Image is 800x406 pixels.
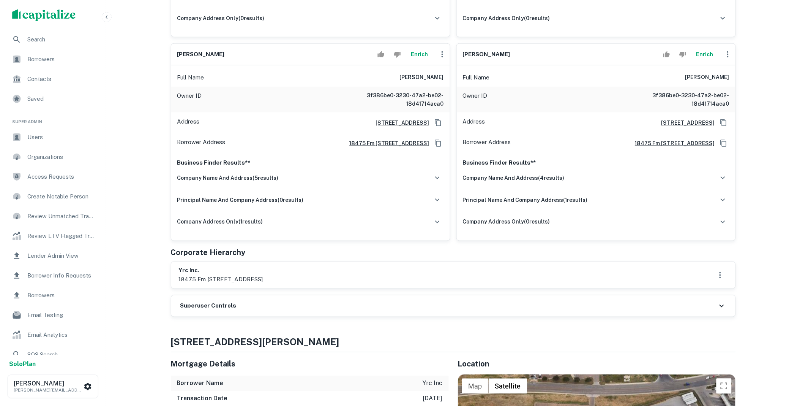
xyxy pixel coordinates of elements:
h6: Superuser Controls [180,302,237,311]
a: SOS Search [6,346,100,364]
h6: yrc inc. [179,266,263,275]
a: 18475 fm [STREET_ADDRESS] [344,139,429,147]
h6: [PERSON_NAME] [177,50,225,59]
p: Full Name [177,73,204,82]
a: Access Requests [6,168,100,186]
h6: company name and address ( 5 results) [177,174,279,182]
span: Borrowers [27,55,95,64]
button: Accept [374,47,388,62]
span: Borrower Info Requests [27,271,95,280]
a: Users [6,128,100,146]
a: Contacts [6,70,100,88]
h4: [STREET_ADDRESS][PERSON_NAME] [171,335,736,349]
h6: company address only ( 0 results) [463,218,550,226]
button: Copy Address [718,117,729,128]
p: Address [177,117,200,128]
a: Search [6,30,100,49]
h6: [PERSON_NAME] [400,73,444,82]
p: [PERSON_NAME][EMAIL_ADDRESS][DOMAIN_NAME] [14,387,82,393]
p: Owner ID [463,91,488,108]
a: Create Notable Person [6,187,100,206]
button: Toggle fullscreen view [716,379,732,394]
img: capitalize-logo.png [12,9,76,21]
h5: Mortgage Details [171,358,449,370]
span: Organizations [27,152,95,162]
h6: company address only ( 0 results) [463,14,550,22]
p: 18475 fm [STREET_ADDRESS] [179,275,263,284]
button: Reject [391,47,404,62]
strong: Solo Plan [9,360,36,368]
button: Reject [676,47,690,62]
span: SOS Search [27,350,95,359]
a: [STREET_ADDRESS] [655,119,715,127]
span: Review Unmatched Transactions [27,212,95,221]
h6: principal name and company address ( 1 results) [463,196,588,204]
span: Email Analytics [27,330,95,339]
p: Business Finder Results** [177,158,444,167]
p: yrc inc [423,379,443,388]
button: Show satellite imagery [489,379,527,394]
button: Copy Address [718,138,729,149]
p: Full Name [463,73,490,82]
h6: principal name and company address ( 0 results) [177,196,304,204]
span: Saved [27,94,95,103]
a: Borrowers [6,50,100,68]
button: Copy Address [432,117,444,128]
div: Lender Admin View [6,247,100,265]
p: Borrower Address [177,138,226,149]
h6: 18475 fm [STREET_ADDRESS] [629,139,715,147]
span: Email Testing [27,311,95,320]
p: Borrower Address [463,138,511,149]
span: Contacts [27,75,95,84]
h6: company name and address ( 4 results) [463,174,565,182]
p: [DATE] [423,394,443,403]
p: Business Finder Results** [463,158,729,167]
li: Super Admin [6,109,100,128]
h6: Borrower Name [177,379,224,388]
h6: company address only ( 1 results) [177,218,263,226]
h6: [PERSON_NAME] [14,381,82,387]
button: Enrich [407,47,432,62]
h6: [PERSON_NAME] [463,50,510,59]
button: Accept [660,47,673,62]
a: Saved [6,90,100,108]
h6: Transaction Date [177,394,228,403]
a: Organizations [6,148,100,166]
a: Email Analytics [6,326,100,344]
button: Enrich [693,47,717,62]
a: Review Unmatched Transactions [6,207,100,225]
div: Review LTV Flagged Transactions [6,227,100,245]
button: [PERSON_NAME][PERSON_NAME][EMAIL_ADDRESS][DOMAIN_NAME] [8,375,98,398]
a: Email Testing [6,306,100,324]
a: SoloPlan [9,360,36,369]
a: [STREET_ADDRESS] [370,119,429,127]
a: Borrowers [6,286,100,304]
h6: 3f386be0-3230-47a2-be02-18d41714aca0 [638,91,729,108]
span: Lender Admin View [27,251,95,260]
h5: Corporate Hierarchy [171,247,246,259]
a: Borrower Info Requests [6,266,100,285]
button: Show street map [462,379,489,394]
p: Owner ID [177,91,202,108]
span: Users [27,133,95,142]
h5: Location [458,358,736,370]
button: Copy Address [432,138,444,149]
p: Address [463,117,485,128]
span: Search [27,35,95,44]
